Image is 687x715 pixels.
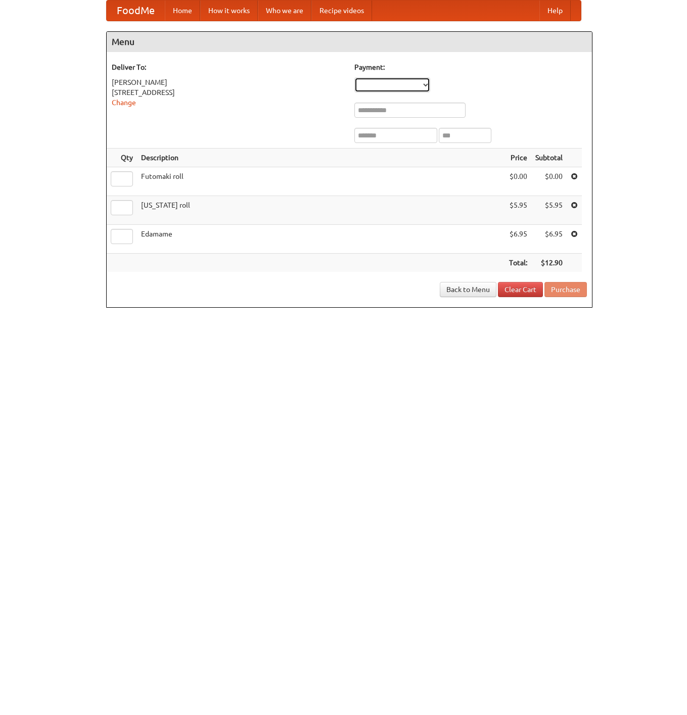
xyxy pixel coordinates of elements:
td: $6.95 [531,225,567,254]
a: Clear Cart [498,282,543,297]
h4: Menu [107,32,592,52]
td: Futomaki roll [137,167,505,196]
a: Change [112,99,136,107]
td: [US_STATE] roll [137,196,505,225]
a: Recipe videos [311,1,372,21]
a: Home [165,1,200,21]
th: Total: [505,254,531,272]
a: Back to Menu [440,282,496,297]
td: $6.95 [505,225,531,254]
th: Qty [107,149,137,167]
td: $0.00 [505,167,531,196]
h5: Payment: [354,62,587,72]
th: Price [505,149,531,167]
a: FoodMe [107,1,165,21]
div: [PERSON_NAME] [112,77,344,87]
td: $5.95 [505,196,531,225]
th: $12.90 [531,254,567,272]
th: Description [137,149,505,167]
h5: Deliver To: [112,62,344,72]
a: Who we are [258,1,311,21]
td: $0.00 [531,167,567,196]
th: Subtotal [531,149,567,167]
a: Help [539,1,571,21]
td: Edamame [137,225,505,254]
a: How it works [200,1,258,21]
button: Purchase [544,282,587,297]
div: [STREET_ADDRESS] [112,87,344,98]
td: $5.95 [531,196,567,225]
